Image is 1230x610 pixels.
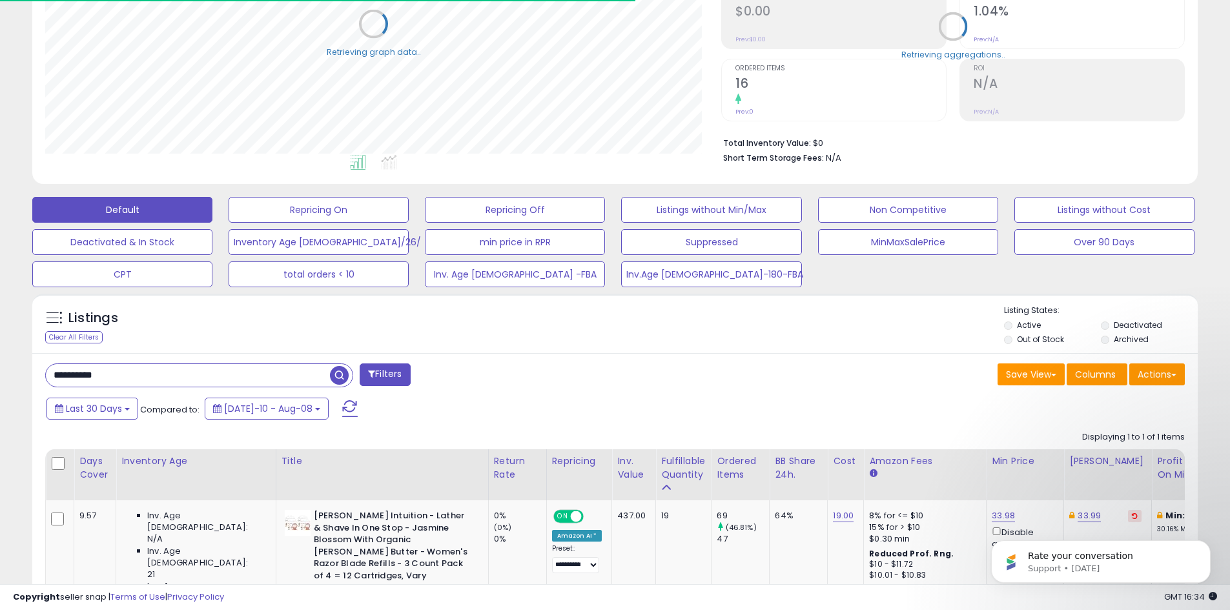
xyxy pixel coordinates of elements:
div: 19 [661,510,701,522]
div: 47 [717,533,769,545]
a: 33.98 [992,509,1015,522]
span: Inv. Age [DEMOGRAPHIC_DATA]: [147,545,265,569]
div: 9.57 [79,510,106,522]
p: Listing States: [1004,305,1198,317]
div: $10 - $11.72 [869,559,976,570]
button: Inv.Age [DEMOGRAPHIC_DATA]-180-FBA [621,261,801,287]
b: Reduced Prof. Rng. [869,548,954,559]
button: Over 90 Days [1014,229,1194,255]
button: Listings without Cost [1014,197,1194,223]
div: Amazon Fees [869,454,981,468]
div: 69 [717,510,769,522]
button: min price in RPR [425,229,605,255]
div: Retrieving graph data.. [327,46,421,57]
button: Non Competitive [818,197,998,223]
div: Min Price [992,454,1058,468]
button: Actions [1129,363,1185,385]
div: Amazon AI * [552,530,602,542]
strong: Copyright [13,591,60,603]
a: 19.00 [833,509,854,522]
a: Privacy Policy [167,591,224,603]
small: Amazon Fees. [869,468,877,480]
div: Clear All Filters [45,331,103,343]
span: Last 30 Days [66,402,122,415]
button: Filters [360,363,410,386]
div: Fulfillable Quantity [661,454,706,482]
span: Columns [1075,368,1116,381]
b: [PERSON_NAME] Intuition - Lather & Shave In One Stop - Jasmine Blossom With Organic [PERSON_NAME]... [314,510,471,585]
button: Listings without Min/Max [621,197,801,223]
span: [DATE]-10 - Aug-08 [224,402,313,415]
button: Columns [1067,363,1127,385]
a: 33.99 [1078,509,1101,522]
b: Min: [1165,509,1185,522]
iframe: Intercom notifications message [972,513,1230,604]
div: Retrieving aggregations.. [901,48,1005,60]
span: 21 [147,569,155,580]
label: Archived [1114,334,1149,345]
div: 0% [494,510,546,522]
button: CPT [32,261,212,287]
button: Inv. Age [DEMOGRAPHIC_DATA] -FBA [425,261,605,287]
button: Default [32,197,212,223]
div: BB Share 24h. [775,454,822,482]
button: [DATE]-10 - Aug-08 [205,398,329,420]
button: Suppressed [621,229,801,255]
a: Terms of Use [110,591,165,603]
span: OFF [581,511,602,522]
div: $10.01 - $10.83 [869,570,976,581]
div: 8% for <= $10 [869,510,976,522]
button: Deactivated & In Stock [32,229,212,255]
div: seller snap | | [13,591,224,604]
div: Title [282,454,483,468]
button: Repricing On [229,197,409,223]
button: Save View [998,363,1065,385]
div: Days Cover [79,454,110,482]
button: Repricing Off [425,197,605,223]
div: Inventory Age [121,454,270,468]
small: (46.81%) [726,522,757,533]
label: Out of Stock [1017,334,1064,345]
div: 437.00 [617,510,646,522]
div: [PERSON_NAME] [1069,454,1146,468]
div: Preset: [552,544,602,573]
span: Compared to: [140,403,200,416]
small: (0%) [494,522,512,533]
span: N/A [147,533,163,545]
div: $0.30 min [869,533,976,545]
div: Repricing [552,454,607,468]
button: Inventory Age [DEMOGRAPHIC_DATA]/26/ [229,229,409,255]
span: Inv. Age [DEMOGRAPHIC_DATA]: [147,510,265,533]
h5: Listings [68,309,118,327]
div: Ordered Items [717,454,764,482]
div: 64% [775,510,817,522]
button: total orders < 10 [229,261,409,287]
div: Cost [833,454,858,468]
img: 41NpSv73UPL._SL40_.jpg [285,510,311,536]
button: MinMaxSalePrice [818,229,998,255]
button: Last 30 Days [46,398,138,420]
label: Deactivated [1114,320,1162,330]
div: Return Rate [494,454,541,482]
label: Active [1017,320,1041,330]
div: Displaying 1 to 1 of 1 items [1082,431,1185,443]
span: Inv. Age [DEMOGRAPHIC_DATA]: [147,580,265,604]
div: 15% for > $10 [869,522,976,533]
span: ON [555,511,571,522]
div: 0% [494,533,546,545]
div: Inv. value [617,454,650,482]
